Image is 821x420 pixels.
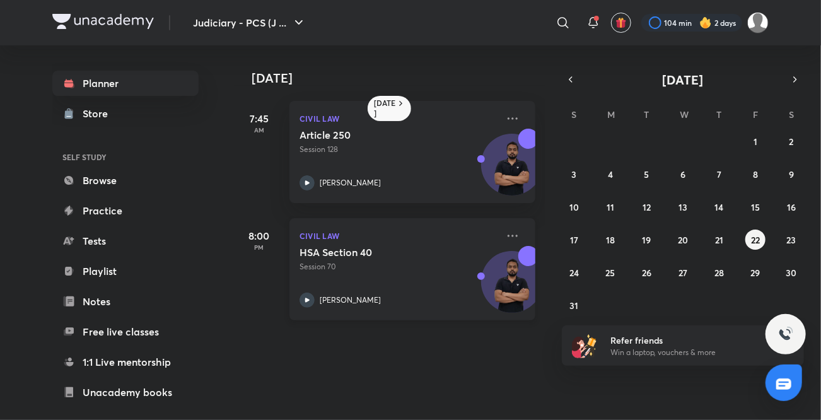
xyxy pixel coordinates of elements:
h6: SELF STUDY [52,146,199,168]
p: PM [234,243,284,251]
abbr: August 22, 2025 [751,234,760,246]
a: Company Logo [52,14,154,32]
abbr: August 11, 2025 [607,201,614,213]
button: August 2, 2025 [781,131,801,151]
h5: Article 250 [300,129,457,141]
abbr: August 2, 2025 [789,136,794,148]
abbr: August 9, 2025 [789,168,794,180]
abbr: August 27, 2025 [678,267,687,279]
h5: 8:00 [234,228,284,243]
img: referral [572,333,597,358]
button: August 14, 2025 [709,197,729,217]
img: Avatar [482,141,542,201]
button: August 7, 2025 [709,164,729,184]
img: Company Logo [52,14,154,29]
p: Session 128 [300,144,498,155]
button: August 16, 2025 [781,197,801,217]
button: August 27, 2025 [673,262,693,283]
button: August 13, 2025 [673,197,693,217]
button: August 10, 2025 [564,197,585,217]
button: August 25, 2025 [600,262,620,283]
button: August 9, 2025 [781,164,801,184]
button: August 3, 2025 [564,164,585,184]
h6: Refer friends [610,334,766,347]
abbr: August 3, 2025 [572,168,577,180]
button: [DATE] [579,71,786,88]
img: Avatar [482,258,542,318]
abbr: August 31, 2025 [570,300,579,312]
p: Civil Law [300,228,498,243]
button: August 8, 2025 [745,164,766,184]
abbr: August 28, 2025 [714,267,724,279]
a: Playlist [52,259,199,284]
a: Free live classes [52,319,199,344]
button: August 31, 2025 [564,295,585,315]
a: Planner [52,71,199,96]
abbr: August 18, 2025 [606,234,615,246]
abbr: Saturday [789,108,794,120]
abbr: Wednesday [680,108,689,120]
abbr: August 6, 2025 [680,168,685,180]
a: Store [52,101,199,126]
button: August 6, 2025 [673,164,693,184]
button: August 1, 2025 [745,131,766,151]
button: August 20, 2025 [673,230,693,250]
abbr: August 25, 2025 [606,267,615,279]
button: August 4, 2025 [600,164,620,184]
button: August 28, 2025 [709,262,729,283]
abbr: Monday [607,108,615,120]
a: 1:1 Live mentorship [52,349,199,375]
a: Unacademy books [52,380,199,405]
abbr: August 20, 2025 [678,234,688,246]
abbr: Tuesday [644,108,649,120]
img: ttu [778,327,793,342]
abbr: August 13, 2025 [678,201,687,213]
button: avatar [611,13,631,33]
abbr: August 15, 2025 [751,201,760,213]
a: Browse [52,168,199,193]
abbr: August 5, 2025 [644,168,649,180]
a: Tests [52,228,199,254]
abbr: August 23, 2025 [787,234,796,246]
abbr: Sunday [572,108,577,120]
abbr: August 12, 2025 [643,201,651,213]
abbr: Friday [753,108,758,120]
button: August 11, 2025 [600,197,620,217]
button: Judiciary - PCS (J ... [185,10,314,35]
abbr: August 30, 2025 [786,267,797,279]
h6: [DATE] [374,98,396,119]
div: Store [83,106,115,121]
button: August 12, 2025 [637,197,657,217]
abbr: August 1, 2025 [754,136,757,148]
abbr: August 16, 2025 [787,201,796,213]
button: August 15, 2025 [745,197,766,217]
abbr: August 4, 2025 [608,168,613,180]
button: August 21, 2025 [709,230,729,250]
button: August 30, 2025 [781,262,801,283]
button: August 18, 2025 [600,230,620,250]
img: Shivangee Singh [747,12,769,33]
abbr: Thursday [716,108,721,120]
abbr: August 19, 2025 [643,234,651,246]
button: August 29, 2025 [745,262,766,283]
abbr: August 29, 2025 [750,267,760,279]
button: August 17, 2025 [564,230,585,250]
button: August 23, 2025 [781,230,801,250]
abbr: August 21, 2025 [715,234,723,246]
abbr: August 14, 2025 [714,201,723,213]
abbr: August 7, 2025 [717,168,721,180]
button: August 19, 2025 [637,230,657,250]
h5: HSA Section 40 [300,246,457,259]
h5: 7:45 [234,111,284,126]
p: AM [234,126,284,134]
p: [PERSON_NAME] [320,177,381,189]
p: Session 70 [300,261,498,272]
abbr: August 26, 2025 [642,267,651,279]
abbr: August 24, 2025 [569,267,579,279]
img: streak [699,16,712,29]
p: Civil Law [300,111,498,126]
h4: [DATE] [252,71,548,86]
button: August 24, 2025 [564,262,585,283]
a: Notes [52,289,199,314]
abbr: August 8, 2025 [753,168,758,180]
